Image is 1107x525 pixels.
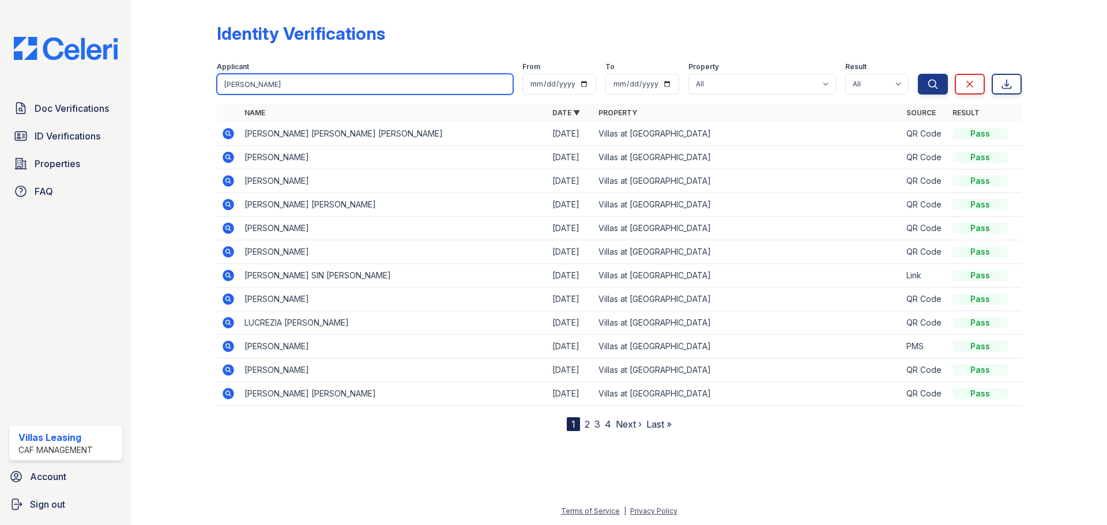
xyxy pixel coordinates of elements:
[561,507,620,515] a: Terms of Service
[548,264,594,288] td: [DATE]
[605,62,615,71] label: To
[35,184,53,198] span: FAQ
[240,288,548,311] td: [PERSON_NAME]
[9,97,122,120] a: Doc Verifications
[35,129,100,143] span: ID Verifications
[594,122,902,146] td: Villas at [GEOGRAPHIC_DATA]
[548,217,594,240] td: [DATE]
[902,335,948,358] td: PMS
[902,240,948,264] td: QR Code
[240,264,548,288] td: [PERSON_NAME] SIN [PERSON_NAME]
[240,382,548,406] td: [PERSON_NAME] [PERSON_NAME]
[244,108,265,117] a: Name
[952,175,1008,187] div: Pass
[902,217,948,240] td: QR Code
[902,193,948,217] td: QR Code
[902,382,948,406] td: QR Code
[952,246,1008,258] div: Pass
[240,169,548,193] td: [PERSON_NAME]
[616,418,642,430] a: Next ›
[217,62,249,71] label: Applicant
[902,288,948,311] td: QR Code
[548,193,594,217] td: [DATE]
[5,465,127,488] a: Account
[548,169,594,193] td: [DATE]
[902,311,948,335] td: QR Code
[594,146,902,169] td: Villas at [GEOGRAPHIC_DATA]
[240,146,548,169] td: [PERSON_NAME]
[548,288,594,311] td: [DATE]
[240,311,548,335] td: LUCREZIA [PERSON_NAME]
[594,418,600,430] a: 3
[548,382,594,406] td: [DATE]
[522,62,540,71] label: From
[217,74,513,95] input: Search by name or phone number
[952,270,1008,281] div: Pass
[902,146,948,169] td: QR Code
[5,493,127,516] a: Sign out
[594,264,902,288] td: Villas at [GEOGRAPHIC_DATA]
[902,358,948,382] td: QR Code
[594,382,902,406] td: Villas at [GEOGRAPHIC_DATA]
[594,193,902,217] td: Villas at [GEOGRAPHIC_DATA]
[18,430,93,444] div: Villas Leasing
[35,157,80,171] span: Properties
[952,364,1008,376] div: Pass
[952,341,1008,352] div: Pass
[952,293,1008,305] div: Pass
[952,108,980,117] a: Result
[646,418,672,430] a: Last »
[594,358,902,382] td: Villas at [GEOGRAPHIC_DATA]
[952,222,1008,234] div: Pass
[952,128,1008,139] div: Pass
[902,169,948,193] td: QR Code
[594,335,902,358] td: Villas at [GEOGRAPHIC_DATA]
[585,418,590,430] a: 2
[35,101,109,115] span: Doc Verifications
[548,311,594,335] td: [DATE]
[624,507,626,515] div: |
[594,311,902,335] td: Villas at [GEOGRAPHIC_DATA]
[9,180,122,203] a: FAQ
[18,444,93,456] div: CAF Management
[952,199,1008,210] div: Pass
[548,358,594,382] td: [DATE]
[902,122,948,146] td: QR Code
[548,122,594,146] td: [DATE]
[5,37,127,60] img: CE_Logo_Blue-a8612792a0a2168367f1c8372b55b34899dd931a85d93a1a3d3e32e68fde9ad4.png
[548,240,594,264] td: [DATE]
[567,417,580,431] div: 1
[902,264,948,288] td: Link
[952,388,1008,399] div: Pass
[688,62,719,71] label: Property
[594,288,902,311] td: Villas at [GEOGRAPHIC_DATA]
[240,122,548,146] td: [PERSON_NAME] [PERSON_NAME] [PERSON_NAME]
[845,62,867,71] label: Result
[9,152,122,175] a: Properties
[598,108,637,117] a: Property
[30,470,66,484] span: Account
[594,217,902,240] td: Villas at [GEOGRAPHIC_DATA]
[906,108,936,117] a: Source
[548,146,594,169] td: [DATE]
[630,507,677,515] a: Privacy Policy
[605,418,611,430] a: 4
[594,169,902,193] td: Villas at [GEOGRAPHIC_DATA]
[217,23,385,44] div: Identity Verifications
[240,240,548,264] td: [PERSON_NAME]
[594,240,902,264] td: Villas at [GEOGRAPHIC_DATA]
[9,124,122,148] a: ID Verifications
[240,335,548,358] td: [PERSON_NAME]
[552,108,580,117] a: Date ▼
[240,358,548,382] td: [PERSON_NAME]
[240,193,548,217] td: [PERSON_NAME] [PERSON_NAME]
[952,317,1008,328] div: Pass
[30,497,65,511] span: Sign out
[952,152,1008,163] div: Pass
[240,217,548,240] td: [PERSON_NAME]
[548,335,594,358] td: [DATE]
